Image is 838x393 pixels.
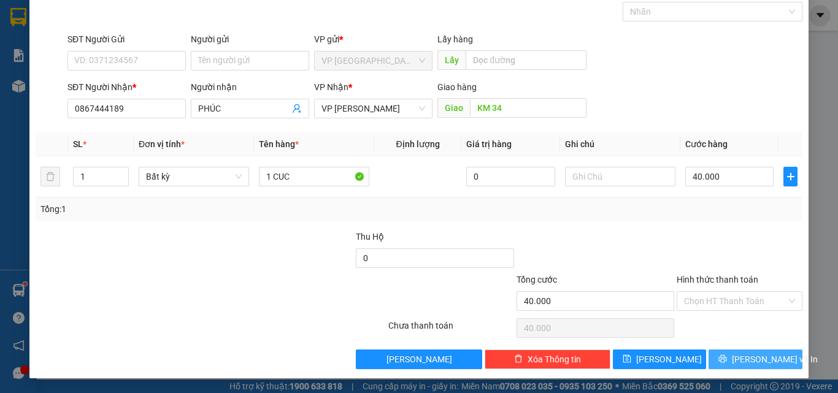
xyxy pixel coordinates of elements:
span: save [623,354,631,364]
th: Ghi chú [560,132,680,156]
button: [PERSON_NAME] [356,349,482,369]
span: delete [514,354,523,364]
span: Đơn vị tính [139,139,185,149]
div: Chưa thanh toán [387,319,515,340]
button: deleteXóa Thông tin [485,349,610,369]
button: printer[PERSON_NAME] và In [709,349,802,369]
span: Thu Hộ [356,232,384,242]
input: VD: Bàn, Ghế [259,167,369,186]
input: Dọc đường [466,50,586,70]
div: Người gửi [191,32,309,46]
button: delete [40,167,60,186]
div: Người nhận [191,80,309,94]
span: [PERSON_NAME] [386,353,452,366]
span: Lấy hàng [437,34,473,44]
div: VP gửi [314,32,432,46]
b: BIÊN NHẬN GỬI HÀNG HÓA [79,18,118,118]
span: VP Sài Gòn [321,52,425,70]
span: Lấy [437,50,466,70]
div: Tổng: 1 [40,202,325,216]
span: [PERSON_NAME] [636,353,702,366]
b: [DOMAIN_NAME] [103,47,169,56]
b: [PERSON_NAME] [15,79,69,137]
input: Dọc đường [470,98,586,118]
span: SL [73,139,83,149]
span: Xóa Thông tin [528,353,581,366]
li: (c) 2017 [103,58,169,74]
label: Hình thức thanh toán [677,275,758,284]
div: SĐT Người Nhận [67,80,186,94]
span: Định lượng [396,139,439,149]
span: Cước hàng [685,139,728,149]
input: 0 [466,167,555,186]
div: SĐT Người Gửi [67,32,186,46]
span: user-add [292,104,302,113]
span: Tổng cước [517,275,557,284]
span: plus [784,172,797,181]
span: Tên hàng [259,139,299,149]
span: VP Nhận [314,82,348,92]
span: VP Phan Thiết [321,99,425,118]
span: printer [718,354,727,364]
img: logo.jpg [133,15,163,45]
span: [PERSON_NAME] và In [732,353,818,366]
span: Bất kỳ [146,167,242,186]
span: Giao hàng [437,82,477,92]
input: Ghi Chú [565,167,675,186]
span: Giao [437,98,470,118]
span: Giá trị hàng [466,139,512,149]
button: plus [783,167,798,186]
button: save[PERSON_NAME] [613,349,707,369]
